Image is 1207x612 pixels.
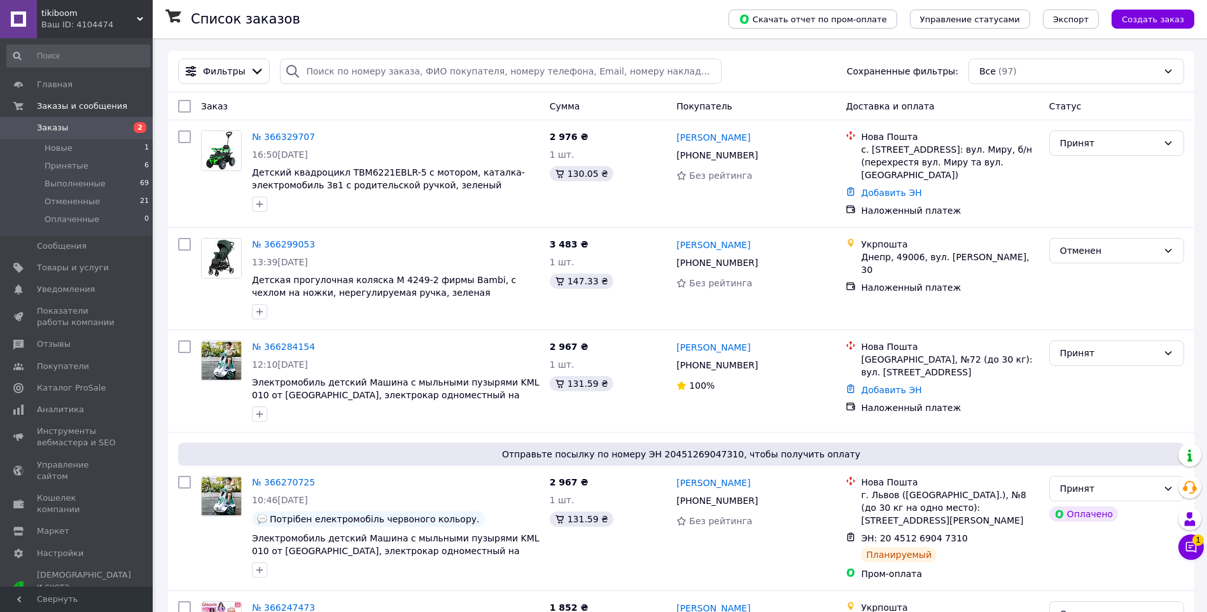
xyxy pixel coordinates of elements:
span: [DEMOGRAPHIC_DATA] и счета [37,569,131,604]
span: Маркет [37,525,69,537]
span: Товары и услуги [37,262,109,274]
span: Фильтры [203,65,245,78]
a: Добавить ЭН [861,385,921,395]
span: 1 [144,143,149,154]
span: 3 483 ₴ [550,239,589,249]
span: Управление сайтом [37,459,118,482]
span: 16:50[DATE] [252,150,308,160]
div: Планируемый [861,547,937,562]
a: Детский квадроцикл TBM6221EBLR-5 с мотором, каталка-электромобиль 3в1 с родительской ручкой, зеленый [252,167,525,190]
div: Принят [1060,136,1158,150]
span: Показатели работы компании [37,305,118,328]
div: [PHONE_NUMBER] [674,356,760,374]
span: 6 [144,160,149,172]
span: tikiboom [41,8,137,19]
div: [GEOGRAPHIC_DATA], №72 (до 30 кг): вул. [STREET_ADDRESS] [861,353,1038,379]
span: 13:39[DATE] [252,257,308,267]
span: ЭН: 20 4512 6904 7310 [861,533,968,543]
a: № 366270725 [252,477,315,487]
input: Поиск по номеру заказа, ФИО покупателя, номеру телефона, Email, номеру накладной [280,59,722,84]
span: (97) [998,66,1017,76]
span: 21 [140,196,149,207]
a: Фото товару [201,340,242,381]
div: [PHONE_NUMBER] [674,146,760,164]
div: г. Львов ([GEOGRAPHIC_DATA].), №8 (до 30 кг на одно место): [STREET_ADDRESS][PERSON_NAME] [861,489,1038,527]
div: Ваш ID: 4104474 [41,19,153,31]
span: Заказы [37,122,68,134]
span: 1 шт. [550,359,575,370]
span: Кошелек компании [37,492,118,515]
span: 10:46[DATE] [252,495,308,505]
a: Фото товару [201,476,242,517]
a: [PERSON_NAME] [676,131,750,144]
span: Экспорт [1053,15,1089,24]
a: Детская прогулочная коляска M 4249-2 фирмы Bambi, с чехлом на ножки, нерегулируемая ручка, зеленая [252,275,516,298]
span: Главная [37,79,73,90]
span: Каталог ProSale [37,382,106,394]
button: Экспорт [1043,10,1099,29]
button: Создать заказ [1112,10,1194,29]
span: Сумма [550,101,580,111]
div: 130.05 ₴ [550,166,613,181]
div: Отменен [1060,244,1158,258]
span: 2 967 ₴ [550,342,589,352]
div: с. [STREET_ADDRESS]: вул. Миру, б/н (перехрестя вул. Миру та вул. [GEOGRAPHIC_DATA]) [861,143,1038,181]
div: Днепр, 49006, вул. [PERSON_NAME], 30 [861,251,1038,276]
span: 1 шт. [550,150,575,160]
img: :speech_balloon: [257,514,267,524]
img: Фото товару [202,477,241,515]
div: Принят [1060,346,1158,360]
span: 2 967 ₴ [550,477,589,487]
a: [PERSON_NAME] [676,476,750,489]
img: Фото товару [202,239,241,278]
div: Оплачено [1049,506,1118,522]
span: Заказ [201,101,228,111]
a: Фото товару [201,238,242,279]
div: Нова Пошта [861,340,1038,353]
a: Электромобиль детский Машина с мыльными пузырями KML 010 от [GEOGRAPHIC_DATA], электрокар одномес... [252,533,540,569]
span: Управление статусами [920,15,1020,24]
span: Уведомления [37,284,95,295]
span: Сохраненные фильтры: [847,65,958,78]
span: 2 [134,122,146,133]
div: Нова Пошта [861,476,1038,489]
span: Создать заказ [1122,15,1184,24]
span: Потрібен електромобіль червоного кольору. [270,514,480,524]
span: Настройки [37,548,83,559]
button: Скачать отчет по пром-оплате [729,10,897,29]
span: Отправьте посылку по номеру ЭН 20451269047310, чтобы получить оплату [183,448,1179,461]
div: [PHONE_NUMBER] [674,492,760,510]
span: Заказы и сообщения [37,101,127,112]
a: Добавить ЭН [861,188,921,198]
span: Доставка и оплата [846,101,934,111]
span: Аналитика [37,404,84,415]
span: 0 [144,214,149,225]
span: Покупатели [37,361,89,372]
span: Выполненные [45,178,106,190]
a: [PERSON_NAME] [676,341,750,354]
div: 147.33 ₴ [550,274,613,289]
a: Создать заказ [1099,13,1194,24]
a: Электромобиль детский Машина с мыльными пузырями KML 010 от [GEOGRAPHIC_DATA], электрокар одномес... [252,377,540,413]
span: 12:10[DATE] [252,359,308,370]
span: Без рейтинга [689,278,752,288]
div: Принят [1060,482,1158,496]
span: Отмененные [45,196,100,207]
img: Фото товару [202,131,241,170]
div: Нова Пошта [861,130,1038,143]
span: 1 шт. [550,495,575,505]
span: 100% [689,380,715,391]
span: 2 976 ₴ [550,132,589,142]
div: Наложенный платеж [861,401,1038,414]
span: Новые [45,143,73,154]
div: Укрпошта [861,238,1038,251]
img: Фото товару [202,342,241,380]
span: 1 [1192,534,1204,545]
a: [PERSON_NAME] [676,239,750,251]
span: Отзывы [37,338,71,350]
div: Наложенный платеж [861,281,1038,294]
